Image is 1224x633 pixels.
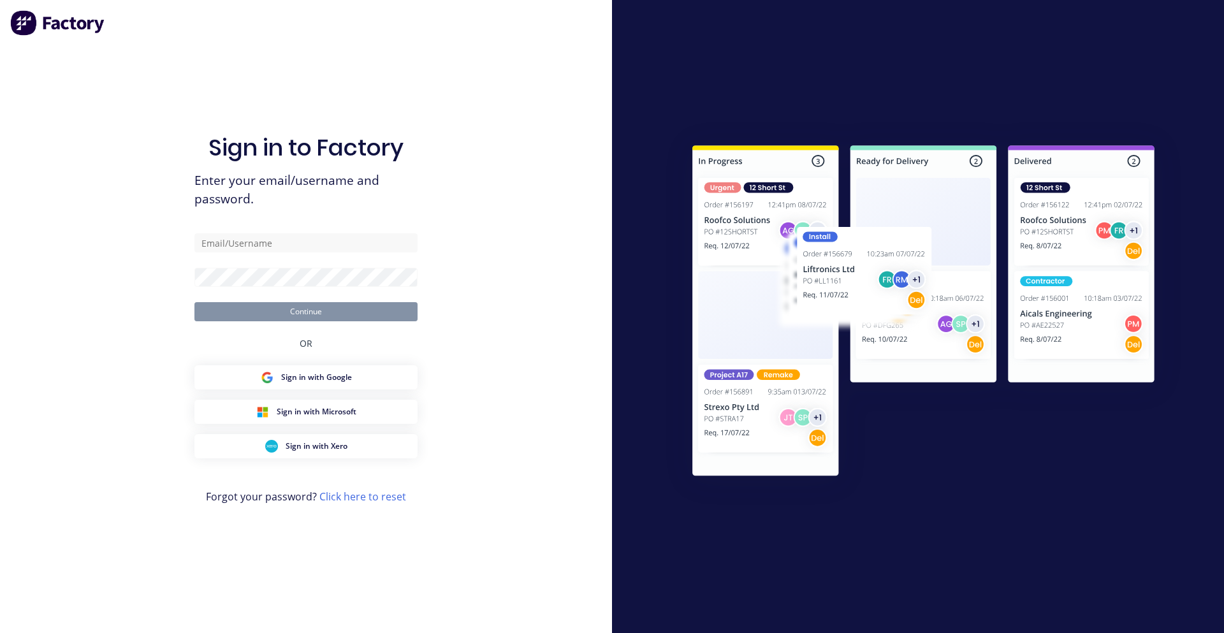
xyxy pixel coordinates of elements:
[10,10,106,36] img: Factory
[208,134,404,161] h1: Sign in to Factory
[286,440,347,452] span: Sign in with Xero
[194,365,418,389] button: Google Sign inSign in with Google
[664,120,1183,506] img: Sign in
[256,405,269,418] img: Microsoft Sign in
[206,489,406,504] span: Forgot your password?
[194,171,418,208] span: Enter your email/username and password.
[194,233,418,252] input: Email/Username
[277,406,356,418] span: Sign in with Microsoft
[261,371,273,384] img: Google Sign in
[194,302,418,321] button: Continue
[265,440,278,453] img: Xero Sign in
[194,400,418,424] button: Microsoft Sign inSign in with Microsoft
[319,490,406,504] a: Click here to reset
[300,321,312,365] div: OR
[281,372,352,383] span: Sign in with Google
[194,434,418,458] button: Xero Sign inSign in with Xero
